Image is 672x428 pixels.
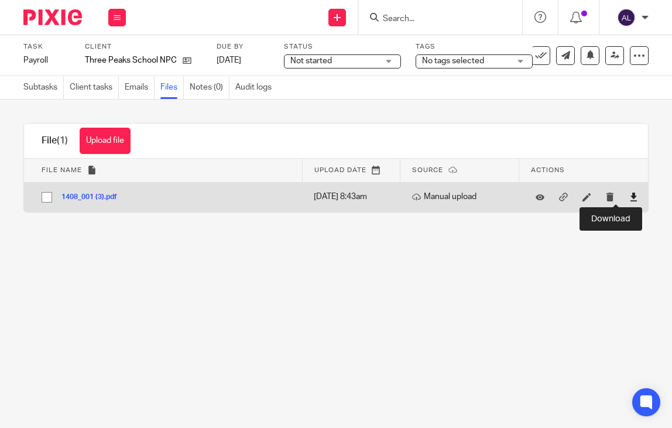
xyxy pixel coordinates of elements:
p: Manual upload [412,191,513,203]
label: Status [284,42,401,52]
span: Source [412,167,443,173]
label: Task [23,42,70,52]
input: Search [382,14,487,25]
a: Subtasks [23,76,64,99]
a: Emails [125,76,155,99]
span: Actions [531,167,565,173]
a: Client tasks [70,76,119,99]
span: File name [42,167,82,173]
label: Client [85,42,202,52]
a: Files [160,76,184,99]
a: Notes (0) [190,76,229,99]
span: (1) [57,136,68,145]
span: No tags selected [422,57,484,65]
img: Pixie [23,9,82,25]
span: Upload date [314,167,366,173]
span: Not started [290,57,332,65]
label: Due by [217,42,269,52]
a: Download [629,191,638,203]
p: Three Peaks School NPC [85,54,177,66]
img: svg%3E [617,8,636,27]
span: [DATE] [217,56,241,64]
input: Select [36,186,58,208]
h1: File [42,135,68,147]
a: Audit logs [235,76,277,99]
button: 1408_001 (3).pdf [61,193,126,201]
button: Upload file [80,128,131,154]
label: Tags [416,42,533,52]
p: [DATE] 8:43am [314,191,394,203]
div: Payroll [23,54,70,66]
